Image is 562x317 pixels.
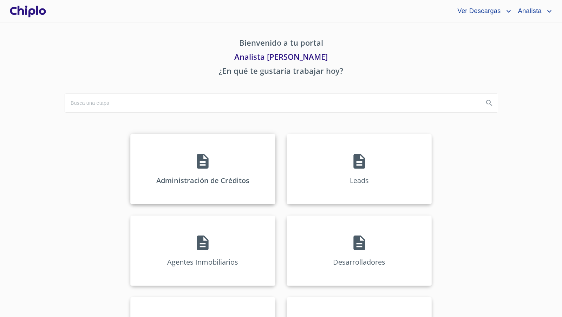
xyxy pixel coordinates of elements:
[333,257,385,267] p: Desarrolladores
[452,6,504,17] span: Ver Descargas
[513,6,545,17] span: Analista
[65,93,478,112] input: search
[156,176,249,185] p: Administración de Créditos
[350,176,369,185] p: Leads
[481,95,498,111] button: Search
[513,6,554,17] button: account of current user
[65,51,497,65] p: Analista [PERSON_NAME]
[65,37,497,51] p: Bienvenido a tu portal
[167,257,238,267] p: Agentes Inmobiliarios
[452,6,512,17] button: account of current user
[65,65,497,79] p: ¿En qué te gustaría trabajar hoy?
